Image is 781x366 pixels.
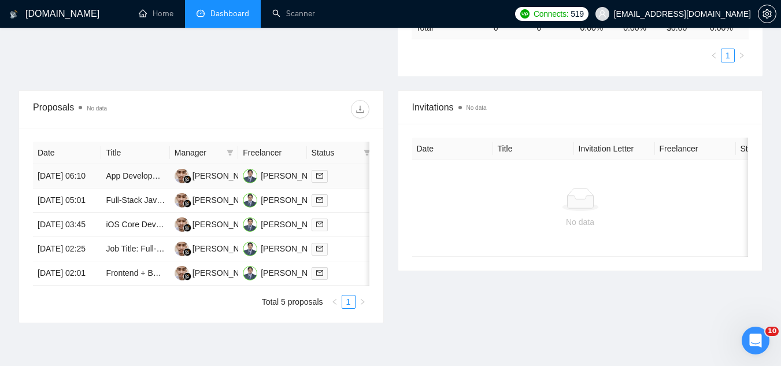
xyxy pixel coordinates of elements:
[421,216,739,228] div: No data
[210,9,249,19] span: Dashboard
[574,138,655,160] th: Invitation Letter
[758,9,776,19] a: setting
[758,5,776,23] button: setting
[170,142,238,164] th: Manager
[193,242,259,255] div: [PERSON_NAME]
[721,49,734,62] a: 1
[721,49,735,62] li: 1
[261,169,396,182] div: [PERSON_NAME] [PERSON_NAME]
[412,138,493,160] th: Date
[175,146,222,159] span: Manager
[193,194,259,206] div: [PERSON_NAME]
[101,213,169,237] td: iOS Core Developer (Swift/SwiftUI, API Integrations)
[183,248,191,256] img: gigradar-bm.png
[106,195,423,205] a: Full‑Stack JavaScript Developer (React + Node) to Clean Up/Finish Drone Data Platform
[10,5,18,24] img: logo
[359,298,366,305] span: right
[139,9,173,19] a: homeHome
[655,138,736,160] th: Freelancer
[101,142,169,164] th: Title
[520,9,530,19] img: upwork-logo.png
[101,261,169,286] td: Frontend + Backend Developer to Build Modular Tutoring Website Using Wasp Open SaaS Template
[342,295,355,308] a: 1
[356,295,369,309] li: Next Page
[238,142,306,164] th: Freelancer
[193,218,259,231] div: [PERSON_NAME]
[183,224,191,232] img: gigradar-bm.png
[33,100,201,119] div: Proposals
[33,142,101,164] th: Date
[328,295,342,309] li: Previous Page
[261,194,396,206] div: [PERSON_NAME] [PERSON_NAME]
[342,295,356,309] li: 1
[598,10,606,18] span: user
[243,268,396,277] a: MA[PERSON_NAME] [PERSON_NAME]
[175,195,259,204] a: AI[PERSON_NAME]
[175,217,189,232] img: AI
[224,144,236,161] span: filter
[765,327,779,336] span: 10
[243,169,257,183] img: MA
[175,219,259,228] a: AI[PERSON_NAME]
[106,244,421,253] a: Job Title: Full-Stack Developer for SaaS Quoting & Scheduling Platform (Ongoing Work)
[33,261,101,286] td: [DATE] 02:01
[183,199,191,208] img: gigradar-bm.png
[243,171,396,180] a: MA[PERSON_NAME] [PERSON_NAME]
[412,100,749,114] span: Invitations
[175,242,189,256] img: AI
[106,220,293,229] a: iOS Core Developer (Swift/SwiftUI, API Integrations)
[316,269,323,276] span: mail
[331,298,338,305] span: left
[183,272,191,280] img: gigradar-bm.png
[33,188,101,213] td: [DATE] 05:01
[87,105,107,112] span: No data
[261,242,396,255] div: [PERSON_NAME] [PERSON_NAME]
[106,268,466,278] a: Frontend + Backend Developer to Build Modular Tutoring Website Using Wasp Open SaaS Template
[364,149,371,156] span: filter
[101,237,169,261] td: Job Title: Full-Stack Developer for SaaS Quoting & Scheduling Platform (Ongoing Work)
[707,49,721,62] li: Previous Page
[262,295,323,309] li: Total 5 proposals
[312,146,359,159] span: Status
[534,8,568,20] span: Connects:
[351,100,369,119] button: download
[243,193,257,208] img: MA
[243,195,396,204] a: MA[PERSON_NAME] [PERSON_NAME]
[356,295,369,309] button: right
[193,169,259,182] div: [PERSON_NAME]
[316,245,323,252] span: mail
[316,221,323,228] span: mail
[243,266,257,280] img: MA
[261,267,396,279] div: [PERSON_NAME] [PERSON_NAME]
[361,144,373,161] span: filter
[493,138,574,160] th: Title
[467,105,487,111] span: No data
[33,164,101,188] td: [DATE] 06:10
[261,218,396,231] div: [PERSON_NAME] [PERSON_NAME]
[106,171,283,180] a: App Development for Personal Story Cataloguing
[175,266,189,280] img: AI
[738,52,745,59] span: right
[197,9,205,17] span: dashboard
[175,243,259,253] a: AI[PERSON_NAME]
[33,213,101,237] td: [DATE] 03:45
[710,52,717,59] span: left
[328,295,342,309] button: left
[316,172,323,179] span: mail
[175,193,189,208] img: AI
[243,242,257,256] img: MA
[351,105,369,114] span: download
[316,197,323,204] span: mail
[175,169,189,183] img: AI
[175,171,259,180] a: AI[PERSON_NAME]
[742,327,769,354] iframe: Intercom live chat
[735,49,749,62] button: right
[571,8,583,20] span: 519
[243,243,396,253] a: MA[PERSON_NAME] [PERSON_NAME]
[175,268,259,277] a: AI[PERSON_NAME]
[101,164,169,188] td: App Development for Personal Story Cataloguing
[272,9,315,19] a: searchScanner
[243,219,396,228] a: MA[PERSON_NAME] [PERSON_NAME]
[735,49,749,62] li: Next Page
